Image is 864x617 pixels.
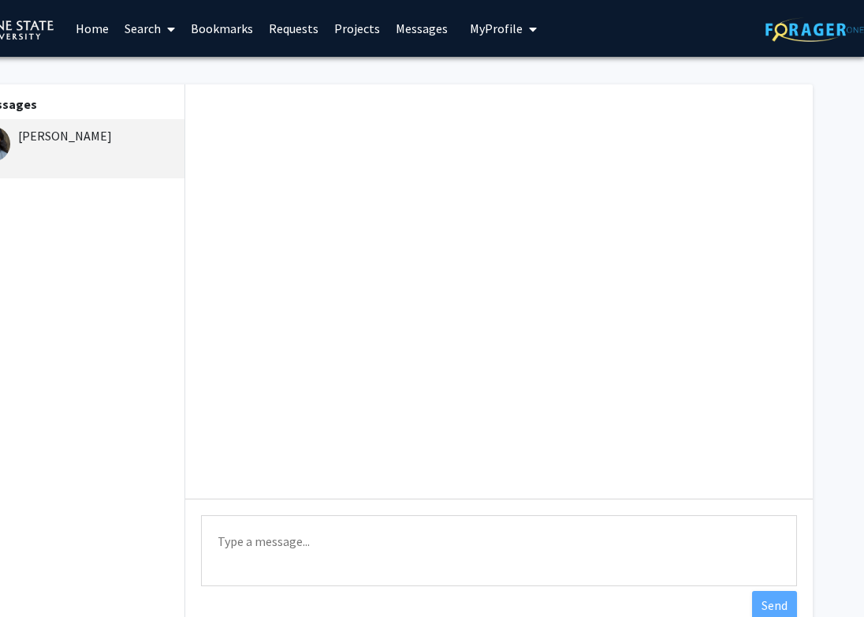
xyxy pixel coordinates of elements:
[765,17,864,42] img: ForagerOne Logo
[68,1,117,56] a: Home
[388,1,456,56] a: Messages
[12,546,67,605] iframe: Chat
[183,1,261,56] a: Bookmarks
[261,1,326,56] a: Requests
[201,515,797,586] textarea: Message
[117,1,183,56] a: Search
[326,1,388,56] a: Projects
[470,21,523,36] span: My Profile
